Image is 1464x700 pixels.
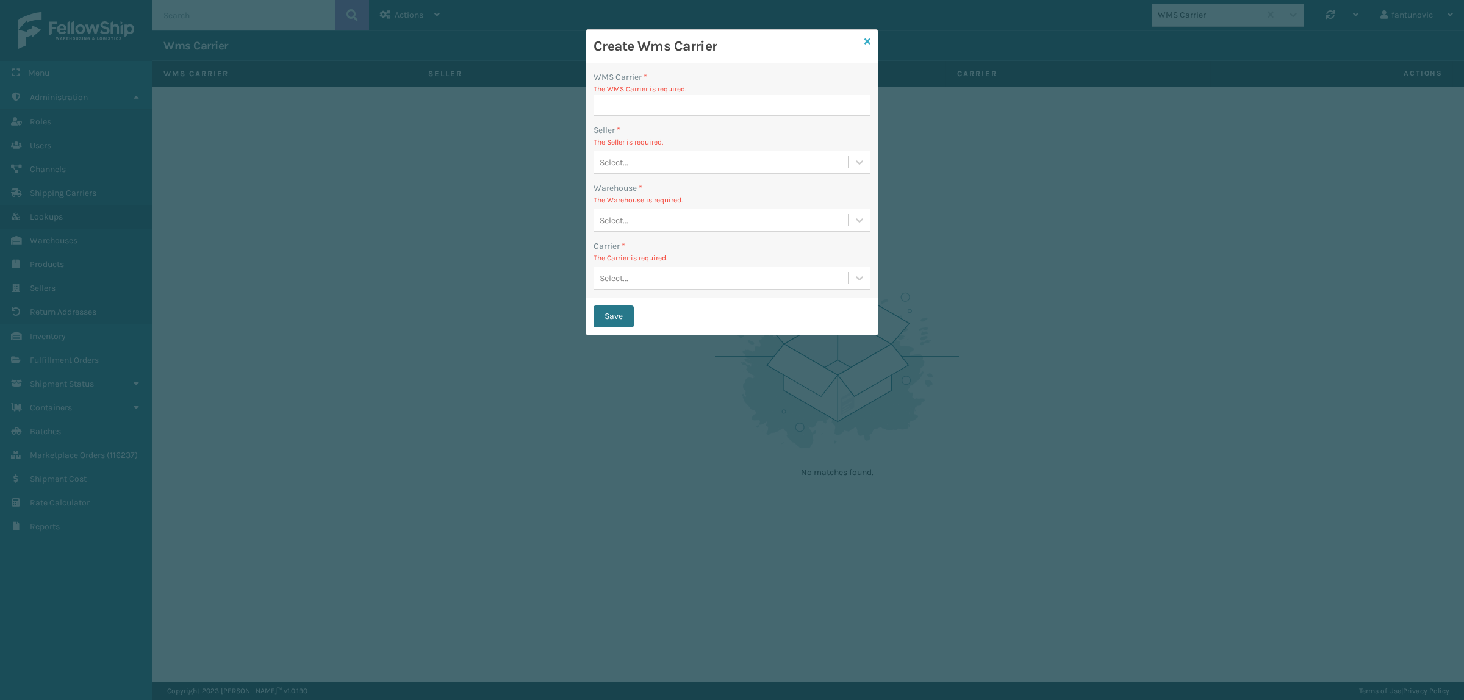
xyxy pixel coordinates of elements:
[594,137,870,148] p: The Seller is required.
[594,252,870,263] p: The Carrier is required.
[600,272,628,285] div: Select...
[594,84,870,95] p: The WMS Carrier is required.
[594,124,620,137] label: Seller
[594,182,642,195] label: Warehouse
[594,37,859,55] h3: Create Wms Carrier
[594,240,625,252] label: Carrier
[594,71,647,84] label: WMS Carrier
[600,156,628,169] div: Select...
[600,214,628,227] div: Select...
[594,195,870,205] p: The Warehouse is required.
[594,305,634,327] button: Save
